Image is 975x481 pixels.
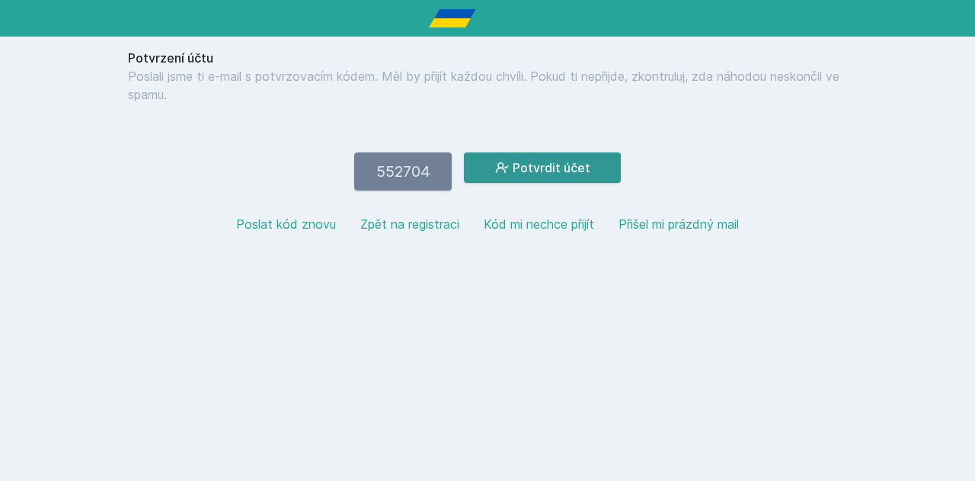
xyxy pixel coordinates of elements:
button: Přišel mi prázdný mail [619,215,739,233]
button: Zpět na registraci [360,215,459,233]
p: Poslali jsme ti e-mail s potvrzovacím kódem. Měl by přijít každou chvíli. Pokud ti nepřijde, zkon... [128,67,847,104]
button: Potvrdit účet [464,152,621,183]
h1: Potvrzení účtu [128,49,847,67]
button: Kód mi nechce přijít [484,215,594,233]
input: 123456 [354,152,452,191]
button: Poslat kód znovu [236,215,336,233]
